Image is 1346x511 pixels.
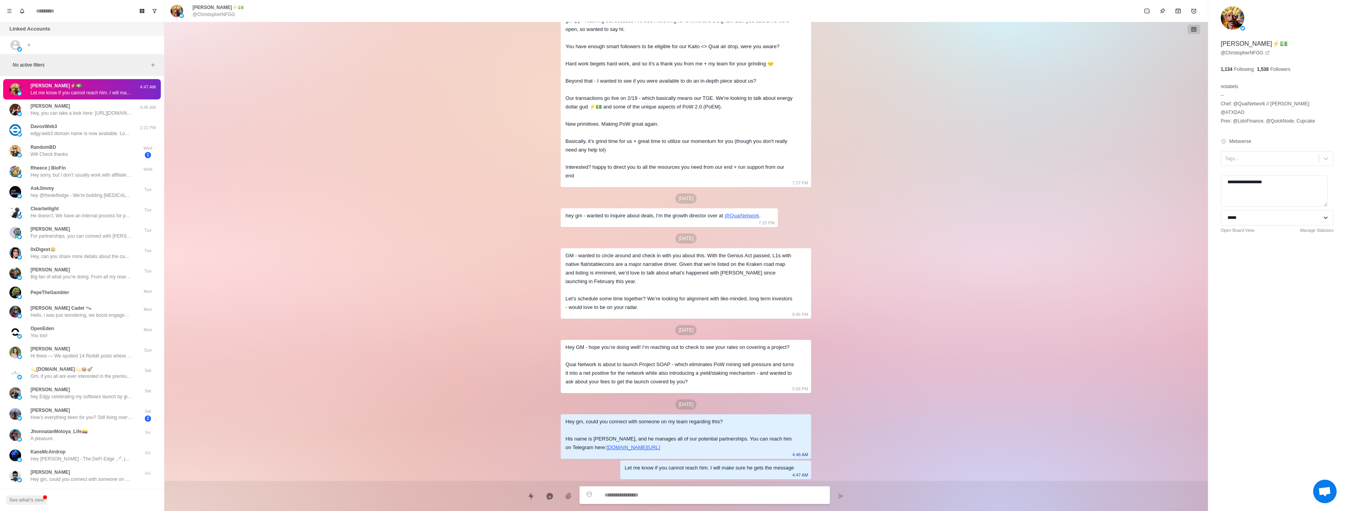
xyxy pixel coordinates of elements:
[24,40,34,50] button: Add account
[138,470,158,477] p: Fri
[523,488,539,504] button: Quick replies
[9,326,21,338] img: picture
[565,16,794,180] div: gm 🙏 - reaching out because I've been following for a while and a big fan. Saw you said DMs were ...
[17,132,22,137] img: picture
[31,110,132,117] p: Hey, you can take a look here: [URL][DOMAIN_NAME]. This should give you an overview of how we wor...
[1170,3,1186,19] button: Archive
[17,437,22,442] img: picture
[138,125,158,131] p: 2:22 PM
[31,312,132,319] p: Hello, i was just wondering, we boost engagement for many OG kols in the space - most of the bigg...
[138,268,158,274] p: Tue
[31,332,48,339] p: You too!
[31,455,132,462] p: Hey [PERSON_NAME] - The DeFi Edge 🗡️, just joined @wallchain_xyz Would love you to join early to ...
[31,226,70,233] p: [PERSON_NAME]
[138,288,158,295] p: Mon
[31,345,70,352] p: [PERSON_NAME]
[561,488,576,504] button: Add media
[1234,66,1254,73] p: Following
[1155,3,1170,19] button: Pin
[9,25,50,33] p: Linked Accounts
[1139,3,1155,19] button: Mark as unread
[17,112,22,116] img: picture
[138,186,158,193] p: Tue
[792,310,808,319] p: 9:46 PM
[1313,480,1337,503] div: Open chat
[1300,227,1333,234] a: Manage Statuses
[148,60,158,70] button: Add filters
[1229,138,1251,145] p: Metaverse
[675,193,696,204] p: [DATE]
[565,251,794,312] div: GM - wanted to circle around and check in with you about this. With the Genius Act passed, L1s wi...
[31,205,59,212] p: Cleartwilight
[31,233,132,240] p: For partnerships, you can connect with [PERSON_NAME] from my team. He manages all of our potentia...
[17,173,22,178] img: picture
[31,373,132,380] p: Gm, if you all are ever interested in the premium domains [URL][DOMAIN_NAME] &amp; [URL][DOMAIN_N...
[31,352,132,359] p: Hi there — We spotted 14 Reddit posts where ICP job titles are actively researching product/servi...
[145,152,151,158] span: 1
[17,334,22,339] img: picture
[31,266,70,273] p: [PERSON_NAME]
[31,253,132,260] p: Hey, can you share more details about the campaign?
[193,11,235,18] p: @ChristopherNFGG
[565,211,760,220] div: hey gm - wanted to inquire about deals, I'm the growth director over at .
[31,246,56,253] p: 0xDigest😄
[179,13,184,18] img: picture
[148,5,161,17] button: Show unread conversations
[31,144,56,151] p: RandomBD
[565,417,794,452] div: Hey gm, could you connect with someone on my team regarding this? His name is [PERSON_NAME], and ...
[17,416,22,421] img: picture
[1221,49,1270,56] a: @ChristopherNFGG
[31,428,88,435] p: JhonnatanMotoya_Life🇨🇴
[675,233,696,244] p: [DATE]
[9,367,21,379] img: picture
[9,206,21,218] img: picture
[138,166,158,173] p: Wed
[31,393,132,400] p: hey Edgy celebrating my software launch by gifting 153,000 freshly scraped X/Twitter leads (SaaS ...
[1186,3,1202,19] button: Add reminder
[31,305,92,312] p: [PERSON_NAME] Cadet 🛰️
[17,255,22,260] img: picture
[138,367,158,374] p: Sat
[17,235,22,239] img: picture
[17,375,22,379] img: picture
[138,347,158,354] p: Sun
[31,82,82,89] p: [PERSON_NAME]⚡️💵
[31,469,70,476] p: [PERSON_NAME]
[9,470,21,482] img: picture
[9,347,21,358] img: picture
[17,214,22,219] img: picture
[17,153,22,157] img: picture
[31,366,93,373] p: 💫[DOMAIN_NAME]💫📦🚀
[138,306,158,313] p: Mon
[145,415,151,422] span: 2
[9,186,21,198] img: picture
[9,166,21,177] img: picture
[31,89,132,96] p: Let me know if you cannot reach him. I will make sure he gets the message
[833,488,849,504] button: Send message
[17,275,22,280] img: picture
[9,387,21,399] img: picture
[1270,66,1290,73] p: Followers
[31,386,70,393] p: [PERSON_NAME]
[792,471,808,479] p: 4:47 AM
[31,476,132,483] p: Hey gm, could you connect with someone on my team regarding this? His name is [PERSON_NAME], and ...
[1240,26,1245,31] img: picture
[792,385,808,393] p: 5:58 PM
[138,408,158,415] p: Sat
[675,325,696,335] p: [DATE]
[606,444,660,450] a: [DOMAIN_NAME][URL]
[1221,39,1288,49] p: [PERSON_NAME]⚡️💵
[138,247,158,254] p: Tue
[17,194,22,199] img: picture
[31,289,69,296] p: PepeTheGambler
[138,145,158,152] p: Wed
[792,450,808,459] p: 4:46 AM
[1221,227,1254,234] a: Open Board View
[1221,82,1333,125] p: nolabels -- Chef: @QuaiNetwork // [PERSON_NAME]: @ATXDAO Prev: @LidoFinance, @QuickNode, Cupcake
[31,414,132,421] p: How’s everything been for you? Still living overseas?
[31,130,132,137] p: edgy.web3 domain name is now available. Low price, no renewal fees. We’re helping Unstoppable Dom...
[138,450,158,457] p: Fri
[138,207,158,213] p: Tue
[17,47,22,52] img: picture
[1221,66,1233,73] p: 1,134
